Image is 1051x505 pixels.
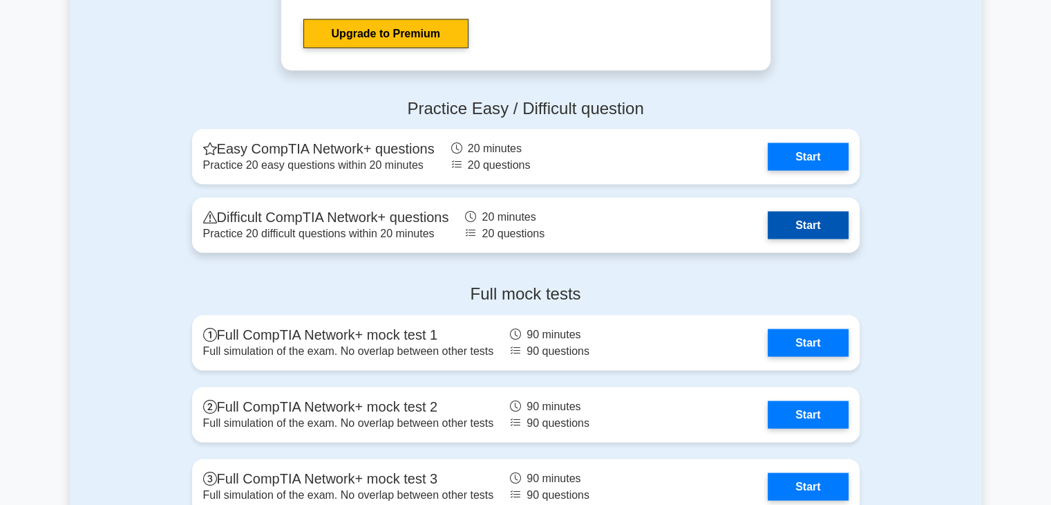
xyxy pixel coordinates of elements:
a: Start [768,143,848,171]
a: Start [768,473,848,501]
h4: Practice Easy / Difficult question [192,99,860,119]
a: Upgrade to Premium [303,19,468,48]
h4: Full mock tests [192,284,860,304]
a: Start [768,329,848,357]
a: Start [768,212,848,239]
a: Start [768,401,848,429]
